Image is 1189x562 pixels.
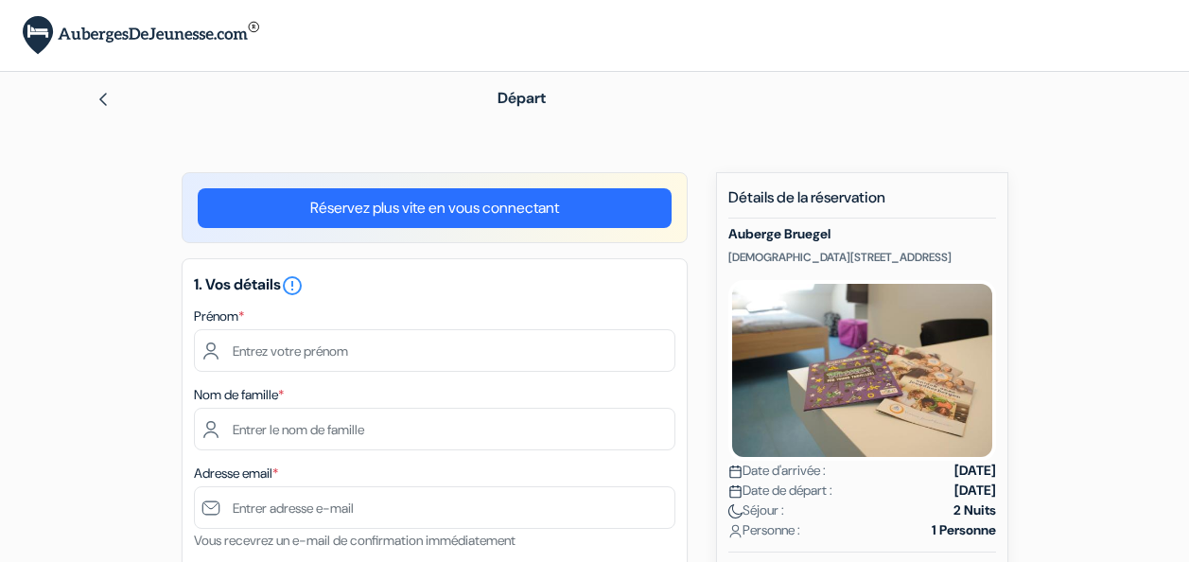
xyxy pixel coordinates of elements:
[728,484,743,499] img: calendar.svg
[728,524,743,538] img: user_icon.svg
[728,520,800,540] span: Personne :
[194,408,675,450] input: Entrer le nom de famille
[194,274,675,297] h5: 1. Vos détails
[728,226,996,242] h5: Auberge Bruegel
[194,486,675,529] input: Entrer adresse e-mail
[194,385,284,405] label: Nom de famille
[728,188,996,219] h5: Détails de la réservation
[954,461,996,481] strong: [DATE]
[281,274,304,294] a: error_outline
[23,16,259,55] img: AubergesDeJeunesse.com
[96,92,111,107] img: left_arrow.svg
[728,501,784,520] span: Séjour :
[728,250,996,265] p: [DEMOGRAPHIC_DATA][STREET_ADDRESS]
[198,188,672,228] a: Réservez plus vite en vous connectant
[953,501,996,520] strong: 2 Nuits
[954,481,996,501] strong: [DATE]
[728,504,743,518] img: moon.svg
[932,520,996,540] strong: 1 Personne
[728,481,832,501] span: Date de départ :
[194,464,278,483] label: Adresse email
[194,307,244,326] label: Prénom
[281,274,304,297] i: error_outline
[728,465,743,479] img: calendar.svg
[194,329,675,372] input: Entrez votre prénom
[194,532,516,549] small: Vous recevrez un e-mail de confirmation immédiatement
[498,88,546,108] span: Départ
[728,461,826,481] span: Date d'arrivée :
